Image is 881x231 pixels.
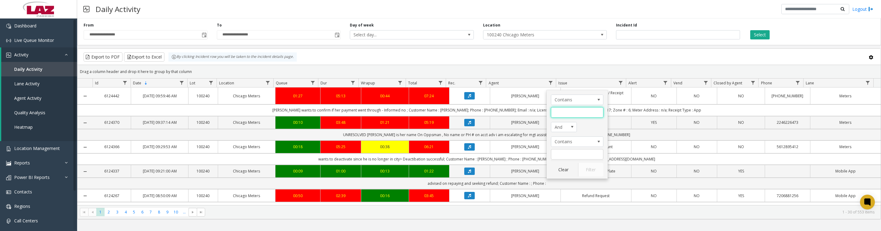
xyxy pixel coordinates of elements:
[135,144,184,150] a: [DATE] 09:29:53 AM
[738,120,744,125] span: NO
[350,22,374,28] label: Day of week
[135,93,184,99] a: [DATE] 09:59:46 AM
[365,193,405,199] a: 00:16
[77,120,93,125] a: Collapse Details
[138,208,147,216] span: Page 6
[1,91,77,105] a: Agent Activity
[661,79,670,87] a: Alert Filter Menu
[738,93,744,99] span: NO
[168,52,297,62] div: By clicking Incident row you will be taken to the incident details page.
[93,104,881,116] td: [PERSON_NAME] wants to confirm if her payment went through - Informed no ; Customer Name : [PERSO...
[551,137,593,147] span: Contains
[868,6,873,12] img: logout
[6,161,11,166] img: 'icon'
[279,193,317,199] a: 00:50
[135,193,184,199] a: [DATE] 08:50:09 AM
[769,93,806,99] a: [PHONE_NUMBER]
[97,144,127,150] a: 6124366
[483,22,500,28] label: Location
[476,79,485,87] a: Rec. Filter Menu
[279,120,317,125] div: 00:10
[551,122,572,132] span: And
[135,168,184,174] a: [DATE] 09:21:00 AM
[14,23,36,29] span: Dashboard
[222,168,271,174] a: Chicago Meters
[694,168,700,174] span: NO
[6,175,11,180] img: 'icon'
[680,193,713,199] a: NO
[365,168,405,174] div: 00:13
[852,6,873,12] a: Logout
[84,22,94,28] label: From
[324,144,357,150] a: 05:25
[6,190,11,195] img: 'icon'
[494,93,557,99] a: [PERSON_NAME]
[413,144,446,150] div: 06:21
[209,209,875,215] kendo-pager-info: 1 - 30 of 553 items
[14,160,30,166] span: Reports
[6,219,11,224] img: 'icon'
[721,93,761,99] a: NO
[172,208,180,216] span: Page 10
[721,193,761,199] a: YES
[680,144,713,150] a: NO
[1,47,77,62] a: Activity
[133,80,141,86] span: Date
[279,144,317,150] a: 00:18
[93,178,881,189] td: advised on repaying and seeking refund; Customer Name : ; Phone :
[222,93,271,99] a: Chicago Meters
[14,81,39,87] span: Lane Activity
[721,144,761,150] a: NO
[864,79,872,87] a: Lane Filter Menu
[192,193,214,199] a: 100240
[97,168,127,174] a: 6124337
[483,30,582,39] span: 100240 Chicago Meters
[222,144,271,150] a: Chicago Meters
[551,122,577,132] span: Agent Filter Logic
[814,144,877,150] a: Meters
[105,208,113,216] span: Page 2
[279,93,317,99] div: 01:27
[738,144,744,149] span: NO
[365,120,405,125] a: 01:21
[635,144,673,150] a: NO
[14,218,38,224] span: Call Centers
[324,93,357,99] a: 05:13
[1,120,77,134] a: Heatmap
[814,168,877,174] a: Mobile App
[680,120,713,125] a: NO
[207,79,215,87] a: Lot Filter Menu
[565,193,627,199] a: Refund Request
[1,62,77,76] a: Daily Activity
[192,168,214,174] a: 100240
[14,37,54,43] span: Live Queue Monitor
[6,38,11,43] img: 'icon'
[308,79,317,87] a: Queue Filter Menu
[701,79,710,87] a: Vend Filter Menu
[130,208,138,216] span: Page 5
[192,144,214,150] a: 100240
[95,80,98,86] span: Id
[192,120,214,125] a: 100240
[279,168,317,174] a: 00:09
[14,110,45,115] span: Quality Analysis
[616,79,625,87] a: Issue Filter Menu
[263,79,272,87] a: Location Filter Menu
[180,208,188,216] span: Page 11
[201,30,207,39] span: Toggle popup
[365,93,405,99] div: 00:44
[113,208,122,216] span: Page 3
[96,208,105,216] span: Page 1
[77,79,881,205] div: Data table
[551,163,576,176] button: Clear
[769,193,806,199] a: 7206881256
[190,210,195,215] span: Go to the next page
[349,79,357,87] a: Dur Filter Menu
[324,193,357,199] div: 02:39
[814,93,877,99] a: Meters
[551,107,603,118] input: Agent Filter
[673,80,682,86] span: Vend
[222,193,271,199] a: Chicago Meters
